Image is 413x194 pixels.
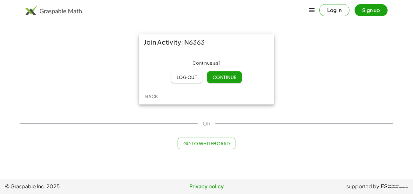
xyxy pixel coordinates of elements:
span: OR [203,120,210,127]
button: Go to Whiteboard [178,138,235,149]
a: IESInstitute ofEducation Sciences [379,183,408,190]
button: Log out [171,71,202,83]
span: Go to Whiteboard [183,140,230,146]
span: Log out [176,74,197,80]
button: Back [141,90,162,102]
span: Back [145,93,158,99]
span: IES [379,183,388,190]
div: Continue as ? [144,60,269,66]
button: Sign up [355,4,388,16]
button: Continue [207,71,241,83]
span: Institute of Education Sciences [388,184,408,189]
button: Log in [319,4,349,16]
span: © Graspable Inc, 2025 [5,183,139,190]
a: Privacy policy [139,183,274,190]
span: Continue [212,74,236,80]
div: Join Activity: N6363 [139,34,274,50]
span: supported by [346,183,379,190]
